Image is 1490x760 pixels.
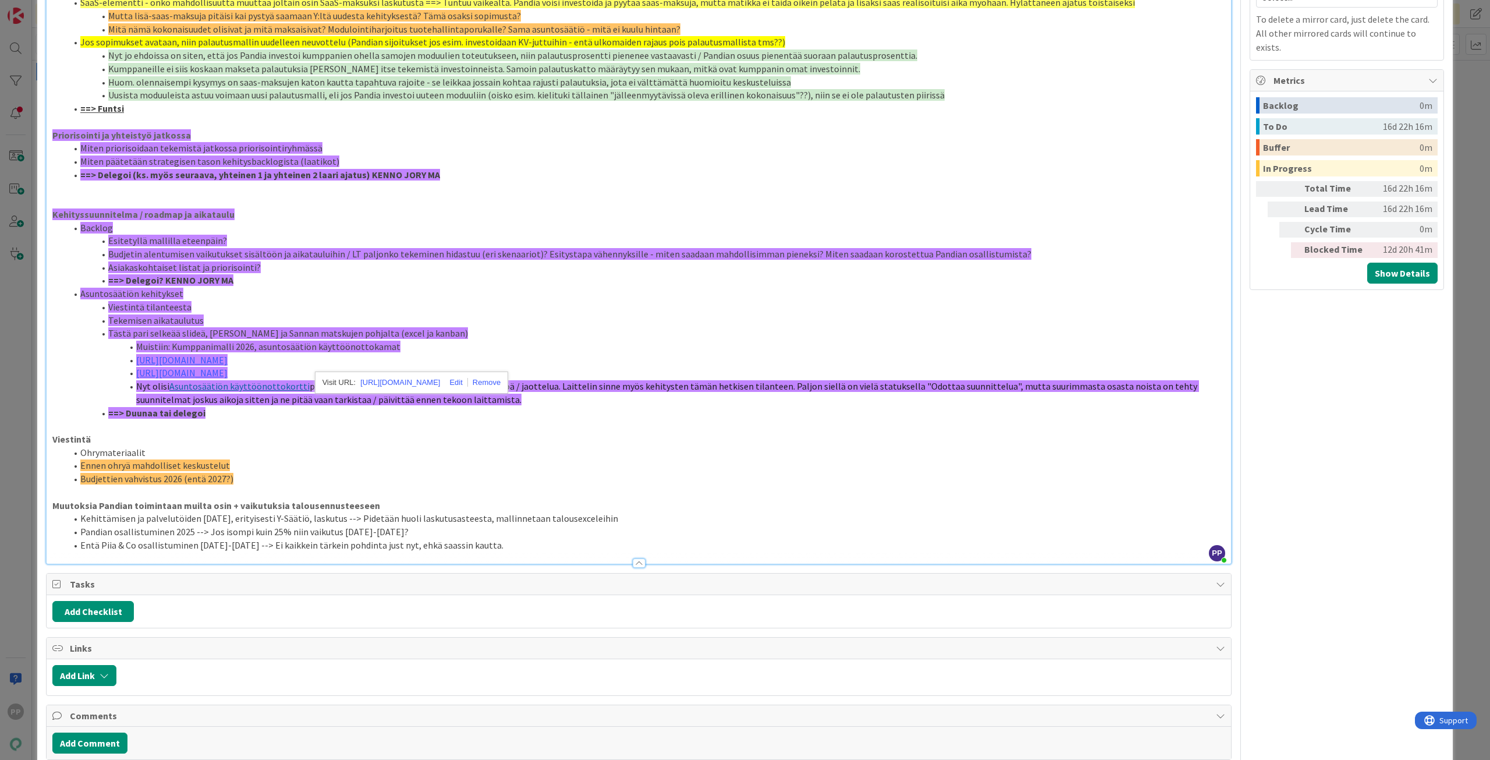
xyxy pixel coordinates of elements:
[24,2,53,16] span: Support
[52,601,134,622] button: Add Checklist
[108,261,261,273] span: Asiakaskohtaiset listat ja priorisointi?
[1383,118,1432,135] div: 16d 22h 16m
[108,50,917,61] span: Nyt jo ehdoissa on siten, että jos Pandia investoi kumppanien ohella samojen moduulien toteutukse...
[1373,242,1432,258] div: 12d 20h 41m
[108,407,205,419] strong: ==> Duunaa tai delegoi
[52,500,380,511] strong: Muutoksia Pandian toimintaan muilta osin + vaikutuksia talousennusteeseen
[52,208,235,220] strong: Kehityssuunnitelma / roadmap ja aikataulu
[136,380,169,392] span: Nyt olisi
[80,102,124,114] u: ==> Funtsi
[108,274,233,286] strong: ==> Delegoi? KENNO JORY MA
[66,539,1225,552] li: Entä Piia & Co osallistuminen [DATE]-[DATE] --> Ei kaikkein tärkein pohdinta just nyt, ehkä saass...
[108,248,1031,260] span: Budjetin alentumisen vaikutukset sisältöön ja aikatauluihin / LT paljonko tekeminen hidastuu (eri...
[80,36,785,48] span: Jos sopimukset avataan, niin palautusmallin uudelleen neuvottelu (Pandian sijoitukset jos esim. i...
[1367,263,1438,284] button: Show Details
[1263,97,1420,114] div: Backlog
[66,525,1225,539] li: Pandian osallistuminen 2025 --> Jos isompi kuin 25% niin vaikutus [DATE]-[DATE]?
[1263,139,1420,155] div: Buffer
[1373,181,1432,197] div: 16d 22h 16m
[136,354,228,366] a: [URL][DOMAIN_NAME]
[108,301,191,313] span: Viestintä tilanteesta
[1420,160,1432,176] div: 0m
[66,512,1225,525] li: Kehittämisen ja palvelutöiden [DATE], erityisesti Y-Säätiö, laskutus --> Pidetään huoli laskutusa...
[1420,139,1432,155] div: 0m
[1420,97,1432,114] div: 0m
[80,169,440,181] strong: ==> Delegoi (ks. myös seuraava, yhteinen 1 ja yhteinen 2 laari ajatus) KENNO JORY MA
[70,641,1210,655] span: Links
[108,89,945,101] span: Uusista moduuleista astuu voimaan uusi palautusmalli, eli jos Pandia investoi uuteen moduuliin (o...
[80,288,183,299] span: Asuntosäätiön kehitykset
[1273,73,1422,87] span: Metrics
[52,433,91,445] strong: Viestintä
[1373,222,1432,238] div: 0m
[136,380,1199,405] span: päivitetty vastaamaan muutossopimuksen sisältöä / jaottelua. Laittelin sinne myös kehitysten tämä...
[80,459,230,471] span: Ennen ohryä mahdolliset keskustelut
[169,380,310,392] a: Asuntosäätiön käyttöönottokortti
[108,63,860,75] span: Kumppaneille ei siis koskaan makseta palautuksia [PERSON_NAME] itse tekemistä investoinneista. Sa...
[108,327,468,339] span: Tästä pari selkeää slideä, [PERSON_NAME] ja Sannan matskujen pohjalta (excel ja kanban)
[1373,202,1432,217] div: 16d 22h 16m
[108,76,791,88] span: Huom. olennaisempi kysymys on saas-maksujen katon kautta tapahtuva rajoite - se leikkaa jossain k...
[136,341,400,352] span: Muistiin: Kumppanimalli 2026, asuntosäätiön käyttöönottokamat
[52,665,116,686] button: Add Link
[80,222,113,234] span: Backlog
[1256,12,1438,54] p: To delete a mirror card, just delete the card. All other mirrored cards will continue to exists.
[1304,242,1368,258] div: Blocked Time
[70,709,1210,723] span: Comments
[108,314,204,326] span: Tekemisen aikataulutus
[1304,202,1368,217] div: Lead Time
[70,577,1210,591] span: Tasks
[52,129,191,141] strong: Priorisointi ja yhteistyö jatkossa
[108,10,521,22] span: Mutta lisä-saas-maksuja pitäisi kai pystyä saamaan Y:ltä uudesta kehityksestä? Tämä osaksi sopimu...
[80,155,339,167] span: Miten päätetään strategisen tason kehitysbacklogista (laatikot)
[1263,160,1420,176] div: In Progress
[1304,222,1368,238] div: Cycle Time
[108,23,680,35] span: Mitä nämä kokonaisuudet olisivat ja mitä maksaisivat? Modulointiharjoitus tuotehallintaporukalle?...
[360,375,440,390] a: [URL][DOMAIN_NAME]
[1209,545,1225,561] span: PP
[1304,181,1368,197] div: Total Time
[108,235,227,246] span: Esitetyllä mallilla eteenpäin?
[1263,118,1383,135] div: To Do
[136,367,228,379] a: [URL][DOMAIN_NAME]
[52,733,127,754] button: Add Comment
[80,473,233,485] span: Budjettien vahvistus 2026 (entä 2027?)
[66,446,1225,459] li: Ohrymateriaalit
[80,142,322,154] span: Miten priorisoidaan tekemistä jatkossa priorisointiryhmässä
